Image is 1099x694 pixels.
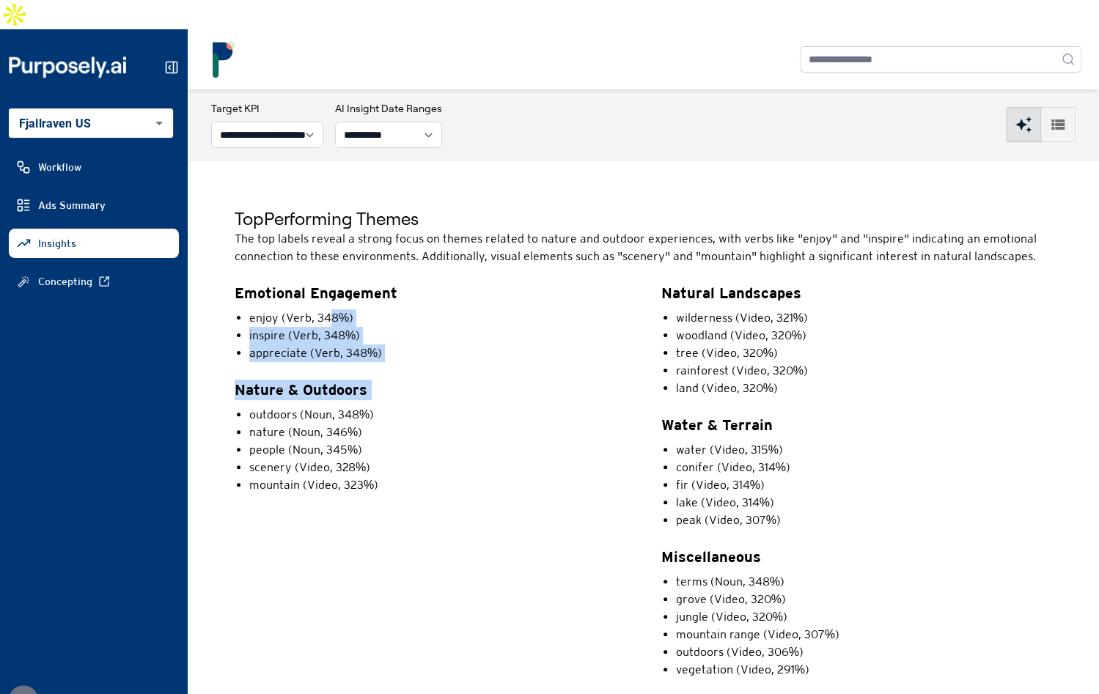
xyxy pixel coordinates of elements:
div: Fjallraven US [9,108,173,138]
p: The top labels reveal a strong focus on themes related to nature and outdoor experiences, with ve... [235,230,1052,265]
li: rainforest (Video, 320%) [676,362,1053,380]
span: Ads Summary [38,198,106,213]
strong: Emotional Engagement [235,284,397,301]
li: land (Video, 320%) [676,380,1053,397]
a: Workflow [9,152,179,182]
h3: Target KPI [211,101,323,116]
li: water (Video, 315%) [676,441,1053,459]
li: fir (Video, 314%) [676,476,1053,494]
a: Ads Summary [9,191,179,220]
strong: Water & Terrain [661,416,773,433]
li: mountain (Video, 323%) [249,476,626,494]
strong: Nature & Outdoors [235,381,367,398]
span: Concepting [38,274,92,289]
strong: Natural Landscapes [661,284,801,301]
li: mountain range (Video, 307%) [676,626,1053,643]
a: Insights [9,229,179,258]
li: enjoy (Verb, 348%) [249,309,626,327]
li: people (Noun, 345%) [249,441,626,459]
strong: Miscellaneous [661,548,761,565]
li: inspire (Verb, 348%) [249,327,626,344]
li: lake (Video, 314%) [676,494,1053,512]
li: vegetation (Video, 291%) [676,661,1053,679]
li: wilderness (Video, 321%) [676,309,1053,327]
li: nature (Noun, 346%) [249,424,626,441]
h5: Top Performing Themes [235,207,1052,230]
li: appreciate (Verb, 348%) [249,344,626,362]
li: terms (Noun, 348%) [676,573,1053,591]
li: outdoors (Video, 306%) [676,643,1053,661]
li: jungle (Video, 320%) [676,608,1053,626]
li: conifer (Video, 314%) [676,459,1053,476]
li: grove (Video, 320%) [676,591,1053,608]
li: woodland (Video, 320%) [676,327,1053,344]
li: scenery (Video, 328%) [249,459,626,476]
span: Insights [38,236,76,251]
a: Concepting [9,267,179,296]
span: Workflow [38,160,81,174]
img: logo [205,41,242,78]
li: outdoors (Noun, 348%) [249,406,626,424]
h3: AI Insight Date Ranges [335,101,442,116]
li: peak (Video, 307%) [676,512,1053,529]
li: tree (Video, 320%) [676,344,1053,362]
